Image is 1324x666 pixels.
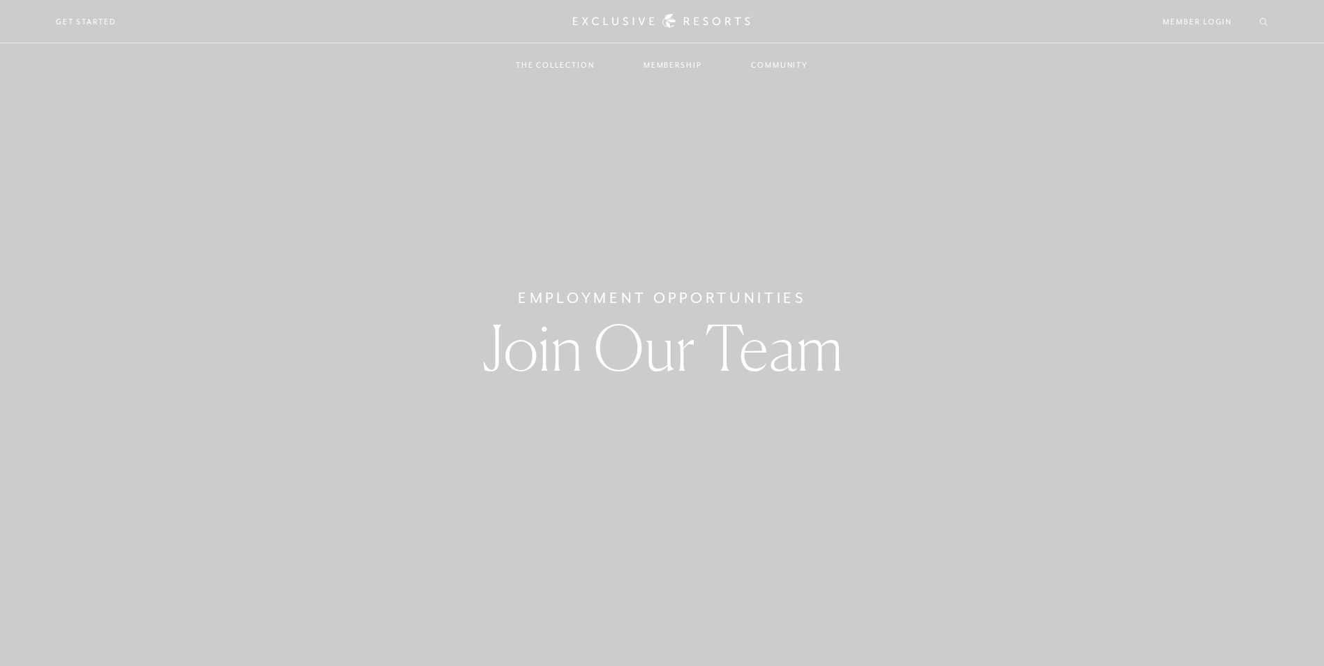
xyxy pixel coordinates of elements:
h6: Employment Opportunities [518,287,806,309]
a: Get Started [56,15,117,28]
h1: Join Our Team [482,316,843,379]
a: Member Login [1163,15,1232,28]
a: Community [737,45,822,85]
a: Membership [630,45,716,85]
a: The Collection [502,45,609,85]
